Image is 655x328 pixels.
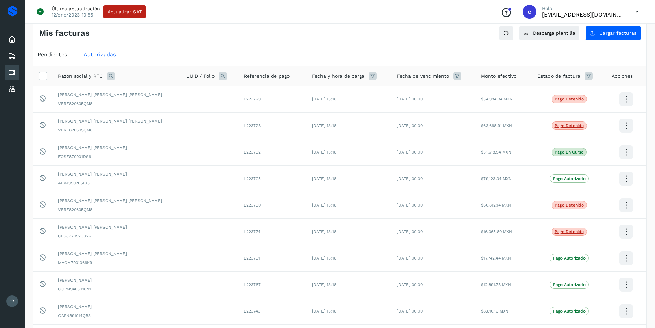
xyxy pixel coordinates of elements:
p: Pago detenido [555,203,584,208]
span: [PERSON_NAME] [58,304,175,310]
p: Última actualización [52,6,100,12]
div: Cuentas por pagar [5,65,19,80]
span: GOPM9405018N1 [58,286,175,292]
span: [PERSON_NAME] [PERSON_NAME] [PERSON_NAME] [58,198,175,204]
span: [DATE] 00:00 [397,150,423,155]
span: GAPN891014QB3 [58,313,175,319]
span: $34,984.94 MXN [481,97,513,102]
div: Inicio [5,32,19,47]
span: [PERSON_NAME] [PERSON_NAME] [58,145,175,151]
span: Acciones [612,73,633,80]
p: Hola, [542,6,624,11]
p: contabilidad5@easo.com [542,11,624,18]
span: Estado de factura [537,73,580,80]
span: L223732 [244,150,261,155]
span: [DATE] 00:00 [397,203,423,208]
span: CESJ770929U26 [58,233,175,239]
span: [DATE] 00:00 [397,97,423,102]
span: L223774 [244,229,260,234]
span: $60,812.14 MXN [481,203,511,208]
span: L223730 [244,203,261,208]
span: [DATE] 13:18 [312,176,336,181]
span: $8,810.16 MXN [481,309,509,314]
span: [DATE] 13:18 [312,229,336,234]
span: [DATE] 00:00 [397,176,423,181]
span: Autorizadas [84,51,116,58]
span: [DATE] 13:18 [312,282,336,287]
div: Proveedores [5,82,19,97]
span: $12,891.78 MXN [481,282,511,287]
span: $16,065.80 MXN [481,229,512,234]
span: Actualizar SAT [108,9,142,14]
span: [PERSON_NAME] [PERSON_NAME] [58,171,175,177]
span: [DATE] 13:18 [312,203,336,208]
span: [DATE] 13:18 [312,150,336,155]
span: VERE820605QM8 [58,207,175,213]
span: Fecha de vencimiento [397,73,449,80]
button: Actualizar SAT [103,5,146,18]
span: Fecha y hora de carga [312,73,364,80]
p: Pago detenido [555,229,584,234]
span: [PERSON_NAME] [PERSON_NAME] [PERSON_NAME] [58,118,175,124]
button: Cargar facturas [585,26,641,40]
span: Descarga plantilla [533,31,575,35]
span: L223728 [244,123,261,128]
span: [DATE] 00:00 [397,256,423,261]
span: [PERSON_NAME] [PERSON_NAME] [PERSON_NAME] [58,92,175,98]
p: Pago detenido [555,123,584,128]
span: [DATE] 00:00 [397,309,423,314]
h4: Mis facturas [39,28,90,38]
span: VERE820605QM8 [58,127,175,133]
span: [DATE] 13:18 [312,97,336,102]
button: Descarga plantilla [519,26,580,40]
span: [PERSON_NAME] [58,277,175,283]
span: [PERSON_NAME] [PERSON_NAME] [58,224,175,230]
p: Pago Autorizado [553,176,586,181]
span: [DATE] 00:00 [397,282,423,287]
p: Pago Autorizado [553,309,586,314]
span: L223729 [244,97,261,102]
span: [DATE] 13:18 [312,309,336,314]
span: Monto efectivo [481,73,516,80]
span: $31,618.54 MXN [481,150,511,155]
span: Pendientes [37,51,67,58]
span: AEVJ990205IU3 [58,180,175,186]
span: $17,742.44 MXN [481,256,511,261]
p: Pago detenido [555,97,584,102]
span: L223791 [244,256,260,261]
p: 12/ene/2023 10:56 [52,12,94,18]
span: [PERSON_NAME] [PERSON_NAME] [58,251,175,257]
span: [DATE] 00:00 [397,123,423,128]
p: Pago Autorizado [553,256,586,261]
span: [DATE] 13:18 [312,123,336,128]
span: $79,123.34 MXN [481,176,512,181]
span: L223705 [244,176,261,181]
span: [DATE] 00:00 [397,229,423,234]
span: VERE820605QM8 [58,100,175,107]
span: L223767 [244,282,261,287]
span: MAGM7901066K9 [58,260,175,266]
p: Pago Autorizado [553,282,586,287]
span: UUID / Folio [186,73,215,80]
span: $63,668.91 MXN [481,123,512,128]
span: Razón social y RFC [58,73,103,80]
span: Referencia de pago [244,73,290,80]
p: Pago en curso [555,150,583,155]
span: FOSE870901DS6 [58,154,175,160]
span: [DATE] 13:18 [312,256,336,261]
div: Embarques [5,49,19,64]
span: Cargar facturas [599,31,636,35]
span: L223743 [244,309,260,314]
